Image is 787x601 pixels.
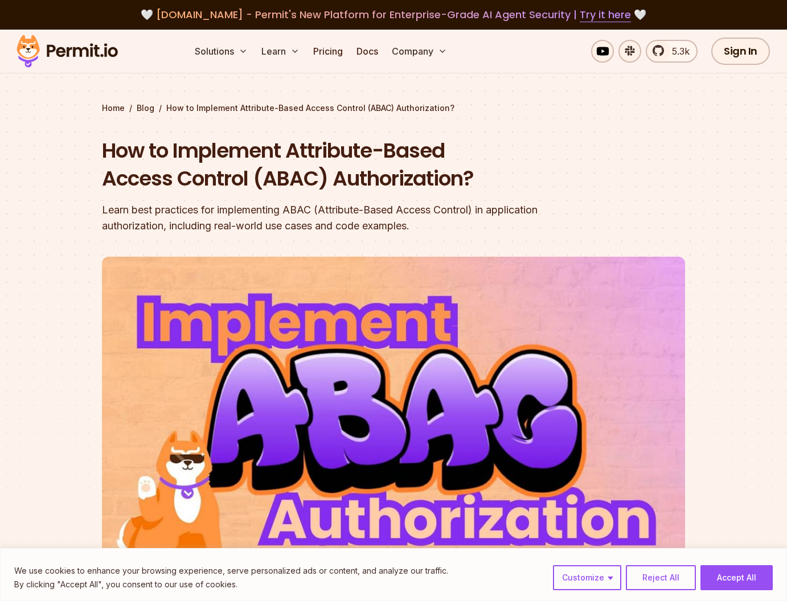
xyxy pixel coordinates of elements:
a: Try it here [580,7,631,22]
a: 5.3k [646,40,698,63]
div: 🤍 🤍 [27,7,760,23]
a: Sign In [711,38,770,65]
p: By clicking "Accept All", you consent to our use of cookies. [14,578,448,591]
img: How to Implement Attribute-Based Access Control (ABAC) Authorization? [102,257,685,584]
button: Accept All [700,565,773,590]
h1: How to Implement Attribute-Based Access Control (ABAC) Authorization? [102,137,539,193]
span: 5.3k [665,44,690,58]
div: / / [102,102,685,114]
span: [DOMAIN_NAME] - Permit's New Platform for Enterprise-Grade AI Agent Security | [156,7,631,22]
p: We use cookies to enhance your browsing experience, serve personalized ads or content, and analyz... [14,564,448,578]
a: Docs [352,40,383,63]
div: Learn best practices for implementing ABAC (Attribute-Based Access Control) in application author... [102,202,539,234]
a: Blog [137,102,154,114]
button: Reject All [626,565,696,590]
button: Company [387,40,452,63]
a: Pricing [309,40,347,63]
button: Customize [553,565,621,590]
a: Home [102,102,125,114]
img: Permit logo [11,32,123,71]
button: Solutions [190,40,252,63]
button: Learn [257,40,304,63]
